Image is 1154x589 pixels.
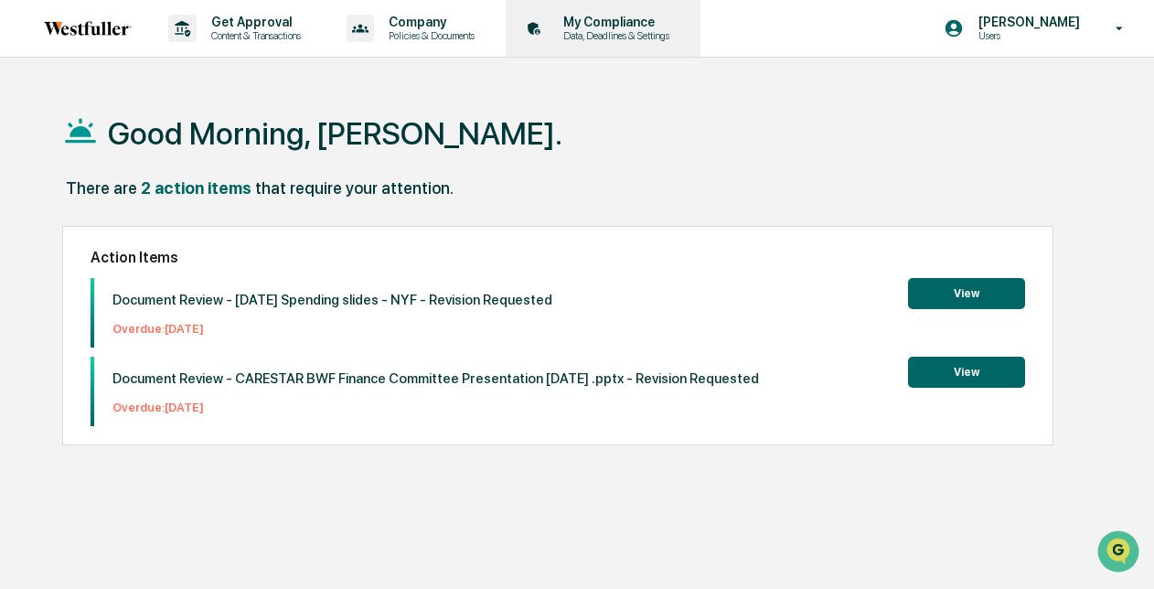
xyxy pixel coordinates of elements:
p: Document Review - [DATE] Spending slides - NYF - Revision Requested [112,292,552,308]
a: View [908,362,1025,380]
p: [PERSON_NAME] [964,15,1089,29]
p: How can we help? [18,37,333,67]
iframe: Open customer support [1095,529,1145,578]
div: We're available if you need us! [62,157,231,172]
p: Content & Transactions [197,29,310,42]
a: View [908,284,1025,301]
div: Start new chat [62,139,300,157]
h1: Good Morning, [PERSON_NAME]. [108,115,562,152]
p: Get Approval [197,15,310,29]
button: Start new chat [311,145,333,166]
p: Users [964,29,1089,42]
span: Preclearance [37,230,118,248]
div: that require your attention. [255,178,454,198]
div: 2 action items [141,178,251,198]
button: View [908,357,1025,388]
p: Overdue: [DATE] [112,401,759,414]
a: 🗄️Attestations [125,222,234,255]
span: Pylon [182,309,221,323]
div: 🗄️ [133,231,147,246]
button: View [908,278,1025,309]
p: Data, Deadlines & Settings [549,29,679,42]
a: 🔎Data Lookup [11,257,123,290]
div: 🖐️ [18,231,33,246]
div: There are [66,178,137,198]
p: Company [374,15,484,29]
p: Overdue: [DATE] [112,322,552,336]
h2: Action Items [91,249,1025,266]
p: Policies & Documents [374,29,484,42]
p: Document Review - CARESTAR BWF Finance Committee Presentation [DATE] .pptx - Revision Requested [112,370,759,387]
a: 🖐️Preclearance [11,222,125,255]
div: 🔎 [18,266,33,281]
p: My Compliance [549,15,679,29]
span: Attestations [151,230,227,248]
span: Data Lookup [37,264,115,283]
img: 1746055101610-c473b297-6a78-478c-a979-82029cc54cd1 [18,139,51,172]
img: logo [44,21,132,36]
a: Powered byPylon [129,308,221,323]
